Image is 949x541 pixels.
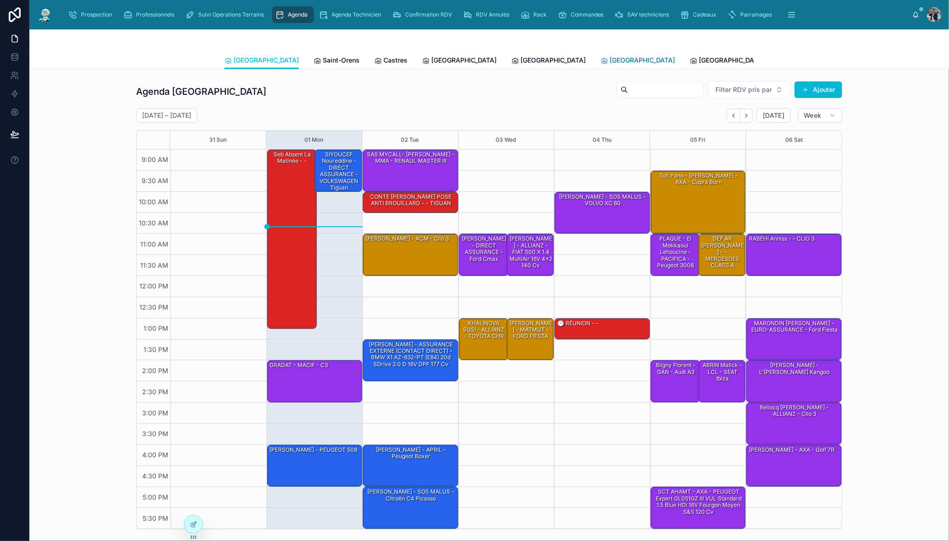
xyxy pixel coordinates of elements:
span: 9:00 AM [139,155,171,163]
div: SAS MYCALL- [PERSON_NAME] - MMA - RENAUL MASTER III [365,150,457,166]
span: Week [804,111,822,120]
div: DEF AR [PERSON_NAME] - - MERCESDES CLASS A [699,234,746,276]
span: 12:00 PM [137,282,171,290]
div: RABEHI Anniss - - CLIO 3 [748,235,815,243]
div: DEF AR [PERSON_NAME] - - MERCESDES CLASS A [700,235,745,270]
div: [PERSON_NAME] - MATMUT - FORD FIESTA [507,319,554,360]
button: [DATE] [757,108,790,123]
div: SIYOUCEF Noureddine - DIRECT ASSURANCE - VOLKSWAGEN Tiguan [316,150,361,192]
div: RABEHI Anniss - - CLIO 3 [747,234,841,276]
div: [PERSON_NAME] - L'[PERSON_NAME] kangoo [748,361,841,376]
a: Rack [518,6,553,23]
button: Back [727,109,740,123]
div: GRADAT - MACIF - C3 [268,361,362,402]
button: 31 Sun [209,131,227,149]
span: 11:00 AM [138,240,171,248]
span: 5:00 PM [140,493,171,501]
div: Bligny Florent - GAN - Audi A3 [651,361,700,402]
div: MARONDIN [PERSON_NAME] - EURO-ASSURANCE - Ford fiesta [747,319,841,360]
span: Parrainages [741,11,772,18]
div: [PERSON_NAME] - APRIL - Peugeot boxer [365,446,457,461]
span: 5:30 PM [140,514,171,522]
div: [PERSON_NAME] - SOS MALUS - Citroën C4 Picasso [365,488,457,503]
div: SCT AHAMT - AXA - PEUGEOT Expert GL051GZ III VUL Standard 1.5 Blue HDi 16V Fourgon moyen S&S 120 cv [651,487,746,529]
div: KHALINOVA SUSI - ALLIANZ - TOYOTA CHR [461,319,508,341]
button: Select Button [708,81,791,98]
div: Toit pano - [PERSON_NAME] - AXA - cupra born [651,171,746,234]
a: SAV techniciens [612,6,676,23]
a: Saint-Orens [314,52,360,70]
div: Bellocq [PERSON_NAME] - ALLIANZ - Clio 3 [747,403,841,444]
div: GRADAT - MACIF - C3 [269,361,329,369]
div: Bligny Florent - GAN - Audi A3 [652,361,699,376]
a: RDV Annulés [460,6,516,23]
div: [PERSON_NAME] - SOS MALUS - VOLVO XC 60 [556,193,649,208]
span: Agenda Technicien [332,11,381,18]
div: [PERSON_NAME] - AXA - Golf 7R [748,446,835,454]
span: Commandes [571,11,604,18]
a: Parrainages [725,6,779,23]
span: Cadeaux [693,11,717,18]
a: [GEOGRAPHIC_DATA] [511,52,586,70]
span: 1:30 PM [141,345,171,353]
span: 10:00 AM [137,198,171,206]
a: Ajouter [795,81,842,98]
button: 06 Sat [785,131,803,149]
span: [GEOGRAPHIC_DATA] [234,56,299,65]
span: RDV Annulés [476,11,509,18]
a: [GEOGRAPHIC_DATA] [690,52,764,70]
div: Bellocq [PERSON_NAME] - ALLIANZ - Clio 3 [748,403,841,419]
div: [PERSON_NAME] - SOS MALUS - VOLVO XC 60 [555,192,650,234]
button: 04 Thu [593,131,612,149]
div: 🕒 RÉUNION - - [556,319,600,328]
a: Prospection [65,6,119,23]
span: Agenda [288,11,308,18]
span: 2:30 PM [140,388,171,396]
a: Agenda Technicien [316,6,388,23]
span: Confirmation RDV [405,11,452,18]
a: [GEOGRAPHIC_DATA] [422,52,497,70]
div: SIYOUCEF Noureddine - DIRECT ASSURANCE - VOLKSWAGEN Tiguan [315,150,362,191]
span: 11:30 AM [138,261,171,269]
button: Week [798,108,842,123]
div: Seb absent la matinée - - [268,150,316,328]
span: 10:30 AM [137,219,171,227]
div: Seb absent la matinée - - [269,150,316,166]
a: Confirmation RDV [389,6,458,23]
div: [PERSON_NAME] - ALLIANZ - FIAT 500 X 1.4 MultiAir 16V 4x2 140 cv [507,234,554,276]
div: scrollable content [61,5,912,25]
span: Saint-Orens [323,56,360,65]
a: Suivi Opérations Terrains [183,6,270,23]
div: ABRIN Malick - LCL - SEAT Ibiza [700,361,745,383]
a: [GEOGRAPHIC_DATA] [224,52,299,69]
button: 02 Tue [401,131,419,149]
span: [GEOGRAPHIC_DATA] [520,56,586,65]
button: 03 Wed [496,131,516,149]
span: Prospection [81,11,112,18]
div: ABRIN Malick - LCL - SEAT Ibiza [699,361,746,402]
span: 3:00 PM [140,409,171,417]
span: 1:00 PM [141,324,171,332]
div: [PERSON_NAME] - AXA - Golf 7R [747,445,841,487]
span: [GEOGRAPHIC_DATA] [699,56,764,65]
div: 01 Mon [305,131,324,149]
div: [PERSON_NAME] - L'[PERSON_NAME] kangoo [747,361,841,402]
div: MARONDIN [PERSON_NAME] - EURO-ASSURANCE - Ford fiesta [748,319,841,334]
div: PLAQUE - El Mekkaoui Lehoucine - PACIFICA - peugeot 3008 [652,235,699,270]
h2: [DATE] – [DATE] [142,111,191,120]
div: SCT AHAMT - AXA - PEUGEOT Expert GL051GZ III VUL Standard 1.5 Blue HDi 16V Fourgon moyen S&S 120 cv [652,488,745,516]
a: Cadeaux [678,6,723,23]
div: [PERSON_NAME] - DIRECT ASSURANCE - ford cmax [459,234,508,276]
span: [DATE] [763,111,784,120]
div: Toit pano - [PERSON_NAME] - AXA - cupra born [652,172,745,187]
h1: Agenda [GEOGRAPHIC_DATA] [136,85,266,98]
span: Filter RDV pris par [715,85,772,94]
div: [PERSON_NAME] - ACM - Clio 3 [365,235,450,243]
div: KHALINOVA SUSI - ALLIANZ - TOYOTA CHR [459,319,508,360]
div: [PERSON_NAME] - ALLIANZ - FIAT 500 X 1.4 MultiAir 16V 4x2 140 cv [509,235,554,270]
div: CONTE [PERSON_NAME] POSE ANTI BROUILLARD - - TIGUAN [363,192,458,213]
a: Castres [374,52,407,70]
